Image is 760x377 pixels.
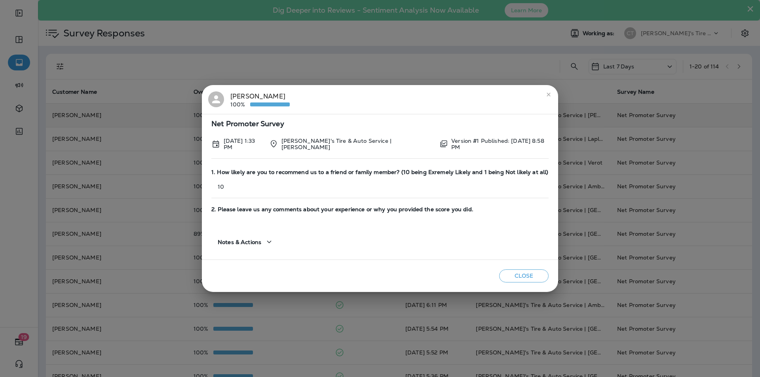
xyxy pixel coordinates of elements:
span: 2. Please leave us any comments about your experience or why you provided the score you did. [211,206,549,213]
div: [PERSON_NAME] [230,91,290,108]
span: 1. How likely are you to recommend us to a friend or family member? (10 being Exremely Likely and... [211,169,549,176]
span: Notes & Actions [218,239,261,246]
span: Net Promoter Survey [211,121,549,127]
button: close [542,88,555,101]
p: 10 [211,184,549,190]
p: 100% [230,101,250,108]
button: Notes & Actions [211,231,280,253]
p: Sep 25, 2025 1:33 PM [224,138,263,150]
p: [PERSON_NAME]'s Tire & Auto Service | [PERSON_NAME] [281,138,433,150]
p: Version #1 Published: [DATE] 8:58 PM [451,138,549,150]
button: Close [499,269,549,282]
